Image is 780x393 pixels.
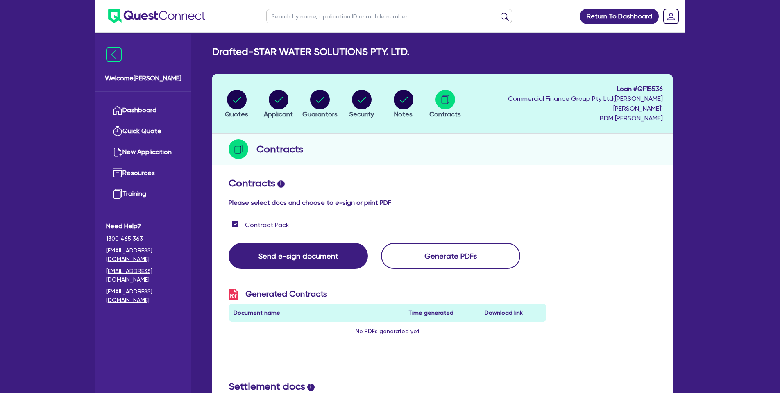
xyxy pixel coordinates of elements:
button: Quotes [224,89,249,120]
h2: Contracts [256,142,303,157]
span: Loan # QF15536 [468,84,663,94]
span: Guarantors [302,110,338,118]
input: Search by name, application ID or mobile number... [266,9,512,23]
span: Quotes [225,110,248,118]
button: Notes [393,89,414,120]
span: Commercial Finance Group Pty Ltd ( [PERSON_NAME] [PERSON_NAME] ) [508,95,663,112]
button: Send e-sign document [229,243,368,269]
button: Applicant [263,89,293,120]
a: Resources [106,163,180,184]
label: Contract Pack [245,220,289,230]
span: i [307,384,315,391]
a: [EMAIL_ADDRESS][DOMAIN_NAME] [106,246,180,264]
span: Security [349,110,374,118]
img: icon-pdf [229,289,238,300]
span: Need Help? [106,221,180,231]
span: Welcome [PERSON_NAME] [105,73,181,83]
button: Security [349,89,374,120]
h2: Settlement docs [229,381,656,393]
span: i [277,180,285,188]
button: Guarantors [302,89,338,120]
h4: Please select docs and choose to e-sign or print PDF [229,199,656,207]
img: quest-connect-logo-blue [108,9,205,23]
img: resources [113,168,122,178]
span: 1300 465 363 [106,234,180,243]
img: training [113,189,122,199]
th: Document name [229,304,404,322]
img: step-icon [229,139,248,159]
td: No PDFs generated yet [229,322,546,341]
img: icon-menu-close [106,47,122,62]
span: Contracts [429,110,461,118]
a: Dropdown toggle [660,6,682,27]
a: Training [106,184,180,204]
a: Quick Quote [106,121,180,142]
img: new-application [113,147,122,157]
a: [EMAIL_ADDRESS][DOMAIN_NAME] [106,287,180,304]
h2: Drafted - STAR WATER SOLUTIONS PTY. LTD. [212,46,409,58]
button: Generate PDFs [381,243,520,269]
h3: Generated Contracts [229,289,546,300]
span: BDM: [PERSON_NAME] [468,114,663,123]
a: Dashboard [106,100,180,121]
a: [EMAIL_ADDRESS][DOMAIN_NAME] [106,267,180,284]
button: Contracts [429,89,461,120]
img: quick-quote [113,126,122,136]
th: Download link [480,304,546,322]
a: New Application [106,142,180,163]
a: Return To Dashboard [580,9,659,24]
th: Time generated [404,304,480,322]
span: Notes [394,110,413,118]
h2: Contracts [229,177,656,189]
span: Applicant [264,110,293,118]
